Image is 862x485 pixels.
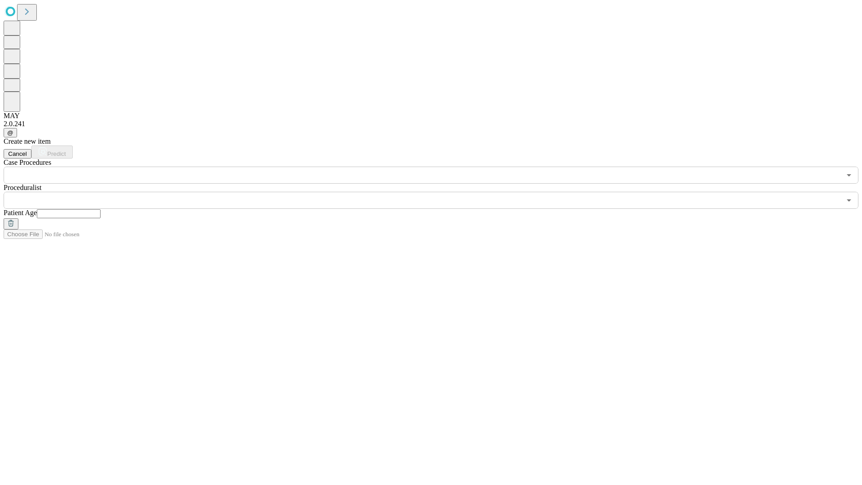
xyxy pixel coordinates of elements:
[4,112,858,120] div: MAY
[47,150,66,157] span: Predict
[843,194,855,207] button: Open
[4,159,51,166] span: Scheduled Procedure
[843,169,855,181] button: Open
[31,145,73,159] button: Predict
[4,137,51,145] span: Create new item
[4,184,41,191] span: Proceduralist
[4,120,858,128] div: 2.0.241
[4,128,17,137] button: @
[7,129,13,136] span: @
[8,150,27,157] span: Cancel
[4,209,37,216] span: Patient Age
[4,149,31,159] button: Cancel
